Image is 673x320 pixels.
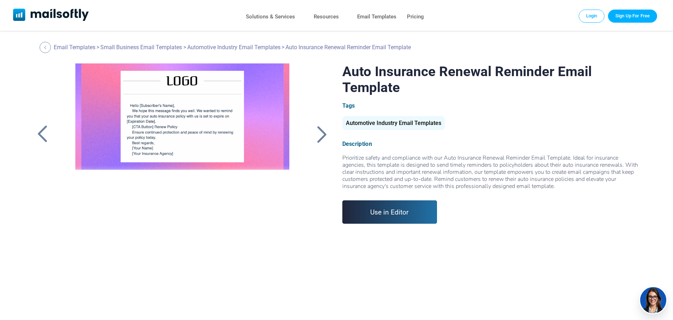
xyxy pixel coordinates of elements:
a: Pricing [407,12,424,22]
a: Trial [608,10,657,22]
a: Mailsoftly [13,8,89,22]
a: Small Business Email Templates [100,44,182,51]
a: Auto Insurance Renewal Reminder Email Template [63,63,301,240]
a: Solutions & Services [246,12,295,22]
a: Automotive Industry Email Templates [187,44,281,51]
div: Description [342,141,639,147]
a: Email Templates [54,44,95,51]
a: Resources [314,12,339,22]
a: Email Templates [357,12,396,22]
a: Use in Editor [342,200,437,224]
h1: Auto Insurance Renewal Reminder Email Template [342,63,639,95]
a: Back [34,125,51,143]
a: Back [40,42,53,53]
a: Back [313,125,331,143]
a: Automotive Industry Email Templates [342,122,445,126]
a: Login [579,10,605,22]
div: Prioritize safety and compliance with our Auto Insurance Renewal Reminder Email Template. Ideal f... [342,154,639,190]
div: Tags [342,102,639,109]
div: Automotive Industry Email Templates [342,116,445,130]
